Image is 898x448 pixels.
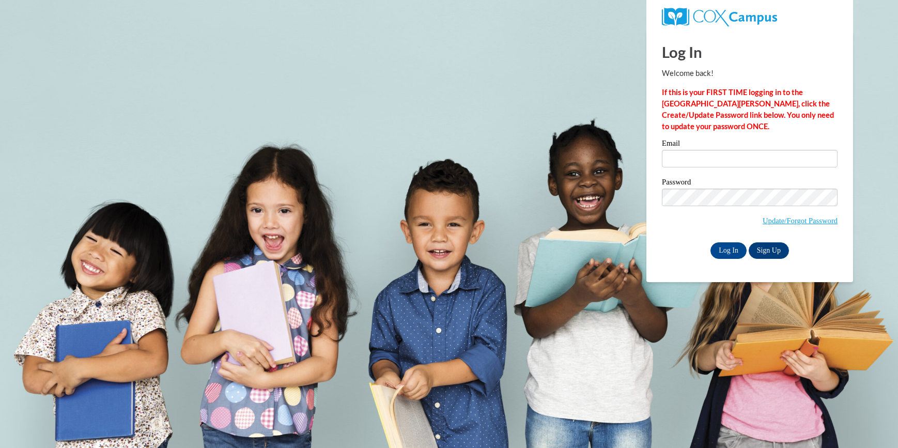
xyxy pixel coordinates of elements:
p: Welcome back! [662,68,838,79]
strong: If this is your FIRST TIME logging in to the [GEOGRAPHIC_DATA][PERSON_NAME], click the Create/Upd... [662,88,834,131]
a: Update/Forgot Password [763,217,838,225]
img: COX Campus [662,8,777,26]
h1: Log In [662,41,838,63]
a: COX Campus [662,12,777,21]
label: Password [662,178,838,189]
label: Email [662,140,838,150]
a: Sign Up [749,242,789,259]
input: Log In [710,242,747,259]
